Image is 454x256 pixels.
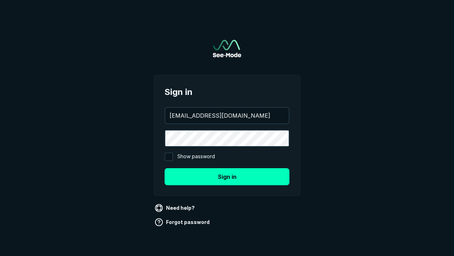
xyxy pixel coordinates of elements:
[213,40,241,57] a: Go to sign in
[177,153,215,161] span: Show password
[165,86,289,98] span: Sign in
[165,108,289,123] input: your@email.com
[213,40,241,57] img: See-Mode Logo
[153,217,212,228] a: Forgot password
[153,202,198,214] a: Need help?
[165,168,289,185] button: Sign in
